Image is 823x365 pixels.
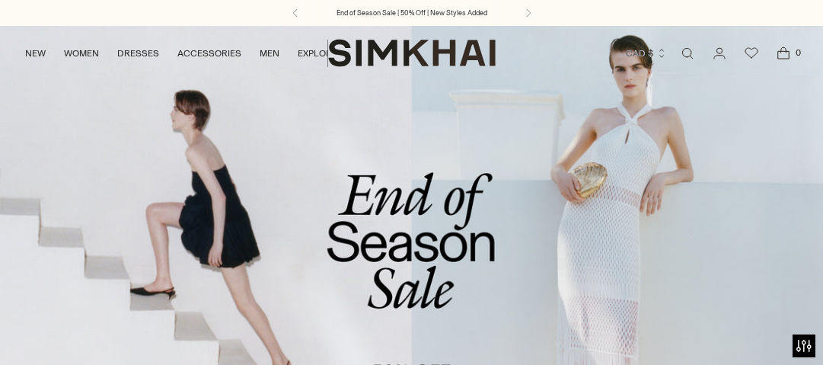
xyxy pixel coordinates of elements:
iframe: Gorgias live chat messenger [747,293,808,350]
a: MEN [260,37,279,70]
a: Open cart modal [768,38,799,69]
a: SIMKHAI [328,38,496,68]
a: DRESSES [117,37,159,70]
a: Open search modal [672,38,703,69]
button: CAD $ [626,37,667,70]
a: WOMEN [64,37,99,70]
a: EXPLORE [298,37,337,70]
a: Go to the account page [704,38,735,69]
a: End of Season Sale | 50% Off | New Styles Added [337,8,487,18]
a: NEW [25,37,46,70]
a: Wishlist [736,38,767,69]
span: 0 [791,46,805,59]
a: ACCESSORIES [177,37,241,70]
